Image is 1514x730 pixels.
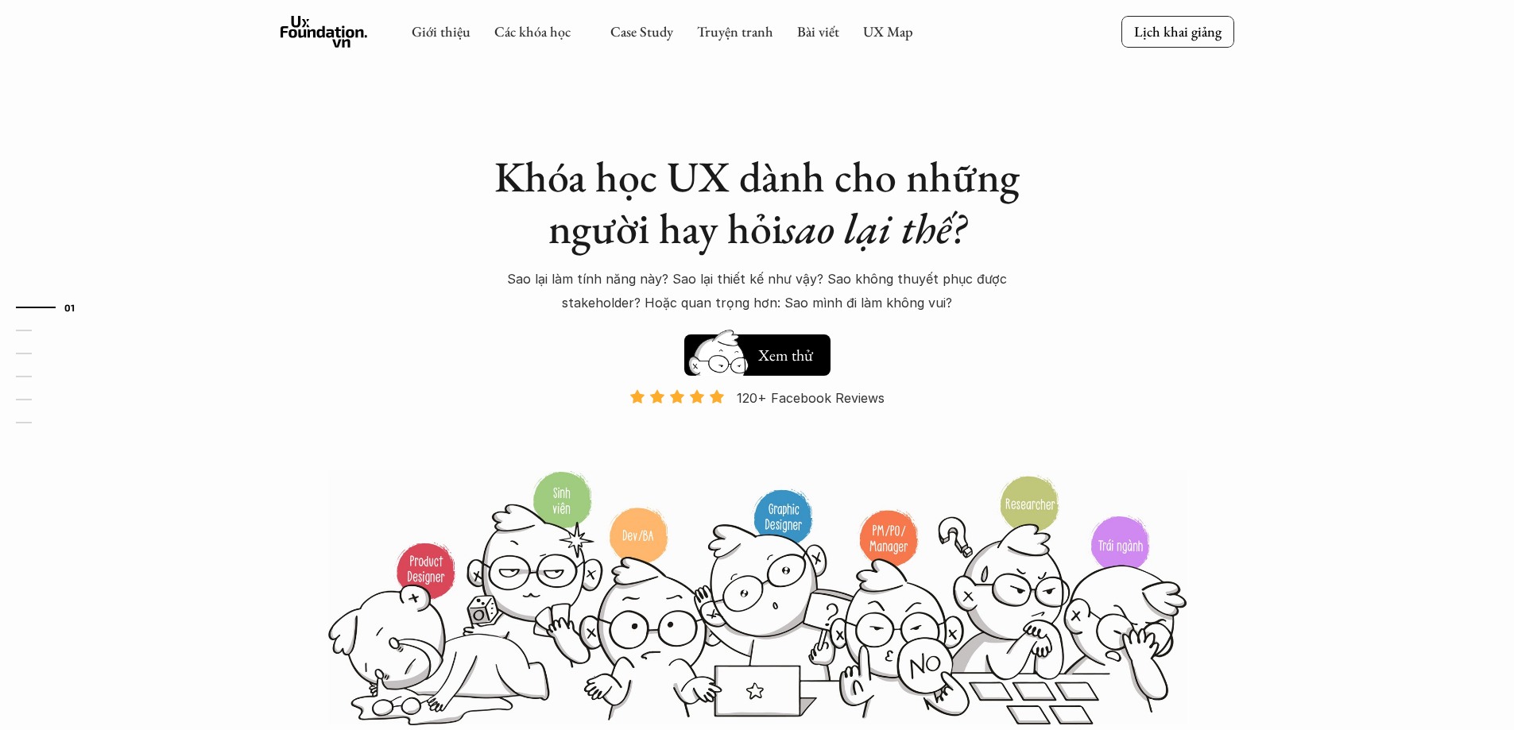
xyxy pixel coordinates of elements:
a: UX Map [863,22,913,41]
a: Xem thử [684,326,831,376]
a: Truyện tranh [697,22,773,41]
a: 01 [16,298,91,317]
p: Sao lại làm tính năng này? Sao lại thiết kế như vậy? Sao không thuyết phục được stakeholder? Hoặc... [479,267,1036,315]
p: Lịch khai giảng [1134,22,1222,41]
a: Lịch khai giảng [1121,16,1234,47]
a: Bài viết [797,22,839,41]
a: Các khóa học [494,22,571,41]
em: sao lại thế? [783,200,966,256]
h1: Khóa học UX dành cho những người hay hỏi [479,151,1036,254]
a: Giới thiệu [412,22,470,41]
h5: Xem thử [756,344,815,366]
p: 120+ Facebook Reviews [737,386,885,410]
a: 120+ Facebook Reviews [616,388,899,469]
a: Case Study [610,22,673,41]
strong: 01 [64,302,76,313]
